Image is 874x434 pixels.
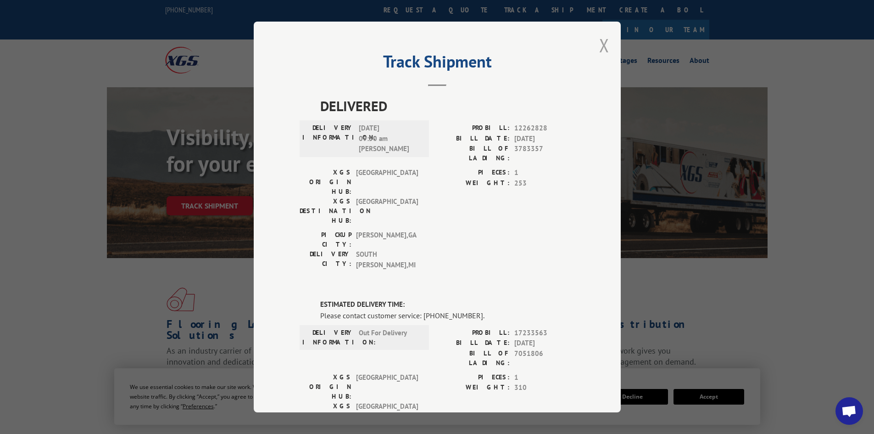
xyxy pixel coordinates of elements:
label: WEIGHT: [437,178,510,189]
span: [DATE] [514,338,575,349]
label: XGS ORIGIN HUB: [300,168,351,197]
label: PIECES: [437,168,510,178]
label: PIECES: [437,372,510,383]
label: BILL OF LADING: [437,349,510,368]
span: 12262828 [514,123,575,134]
label: XGS DESTINATION HUB: [300,197,351,225]
label: XGS ORIGIN HUB: [300,372,351,401]
label: DELIVERY INFORMATION: [302,328,354,347]
label: PROBILL: [437,123,510,134]
span: [PERSON_NAME] , GA [356,230,418,249]
label: PICKUP CITY: [300,230,351,249]
span: 253 [514,178,575,189]
span: SOUTH [PERSON_NAME] , MI [356,249,418,270]
span: 1 [514,168,575,178]
div: Please contact customer service: [PHONE_NUMBER]. [320,310,575,321]
span: [GEOGRAPHIC_DATA] [356,197,418,225]
label: BILL OF LADING: [437,144,510,163]
span: 3783357 [514,144,575,163]
label: ESTIMATED DELIVERY TIME: [320,299,575,310]
div: Open chat [835,397,863,425]
label: PROBILL: [437,328,510,338]
label: WEIGHT: [437,383,510,393]
span: [DATE] 09:50 am [PERSON_NAME] [359,123,421,154]
span: Out For Delivery [359,328,421,347]
span: 310 [514,383,575,393]
label: BILL DATE: [437,338,510,349]
label: DELIVERY INFORMATION: [302,123,354,154]
label: BILL DATE: [437,134,510,144]
span: DELIVERED [320,96,575,116]
span: [GEOGRAPHIC_DATA] [356,401,418,430]
label: DELIVERY CITY: [300,249,351,270]
span: [GEOGRAPHIC_DATA] [356,168,418,197]
span: 17233563 [514,328,575,338]
h2: Track Shipment [300,55,575,73]
span: 1 [514,372,575,383]
span: 7051806 [514,349,575,368]
label: XGS DESTINATION HUB: [300,401,351,430]
span: [DATE] [514,134,575,144]
span: [GEOGRAPHIC_DATA] [356,372,418,401]
button: Close modal [599,33,609,57]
